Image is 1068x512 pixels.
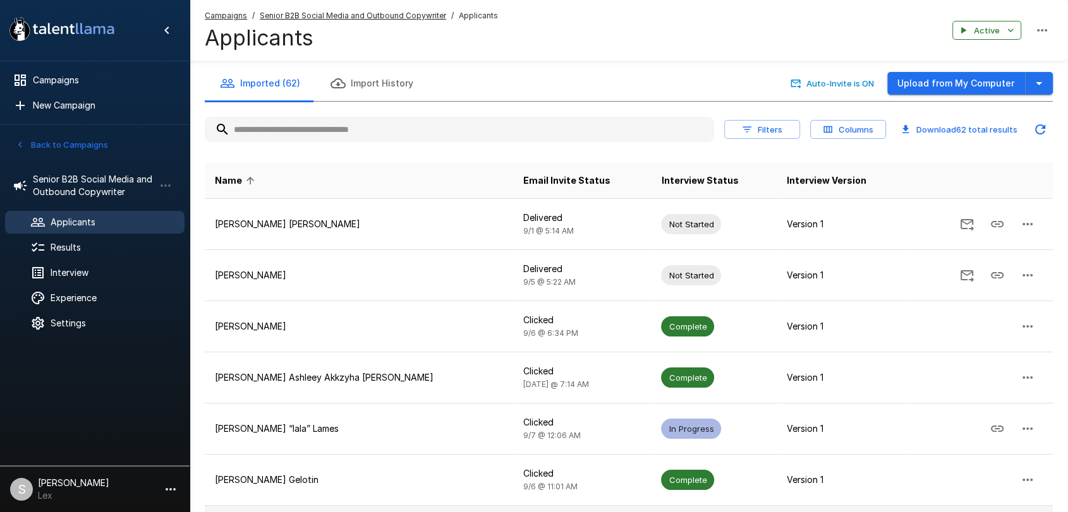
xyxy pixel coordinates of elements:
[315,66,428,101] button: Import History
[887,72,1025,95] button: Upload from My Computer
[661,423,721,435] span: In Progress
[787,371,895,384] p: Version 1
[982,218,1012,229] span: Copy Interview Link
[523,365,641,378] p: Clicked
[661,173,738,188] span: Interview Status
[523,328,578,338] span: 9/6 @ 6:34 PM
[787,320,895,333] p: Version 1
[252,9,255,22] span: /
[661,270,721,282] span: Not Started
[787,473,895,486] p: Version 1
[952,269,982,280] span: Send Invitation
[205,25,498,51] h4: Applicants
[523,211,641,224] p: Delivered
[788,74,877,93] button: Auto-Invite is ON
[523,314,641,326] p: Clicked
[523,226,574,235] span: 9/1 @ 5:14 AM
[205,11,247,20] u: Campaigns
[215,173,258,188] span: Name
[459,9,498,22] span: Applicants
[982,269,1012,280] span: Copy Interview Link
[215,422,503,435] p: [PERSON_NAME] “lala” Lames
[523,482,578,491] span: 9/6 @ 11:01 AM
[523,416,641,429] p: Clicked
[260,11,446,20] u: Senior B2B Social Media and Outbound Copywriter
[787,422,895,435] p: Version 1
[523,173,610,188] span: Email Invite Status
[724,120,800,140] button: Filters
[523,263,641,275] p: Delivered
[661,372,714,384] span: Complete
[215,371,503,384] p: [PERSON_NAME] Ashleey Akkzyha [PERSON_NAME]
[952,218,982,229] span: Send Invitation
[661,321,714,333] span: Complete
[952,21,1021,40] button: Active
[661,218,721,230] span: Not Started
[810,120,886,140] button: Columns
[523,467,641,480] p: Clicked
[661,474,714,486] span: Complete
[451,9,454,22] span: /
[205,66,315,101] button: Imported (62)
[215,473,503,486] p: [PERSON_NAME] Gelotin
[215,320,503,333] p: [PERSON_NAME]
[896,120,1022,140] button: Download62 total results
[982,422,1012,433] span: Copy Interview Link
[215,218,503,230] p: [PERSON_NAME] [PERSON_NAME]
[787,218,895,230] p: Version 1
[523,277,576,287] span: 9/5 @ 5:22 AM
[523,431,581,440] span: 9/7 @ 12:06 AM
[787,173,866,188] span: Interview Version
[215,269,503,282] p: [PERSON_NAME]
[787,269,895,282] p: Version 1
[523,379,589,389] span: [DATE] @ 7:14 AM
[1028,117,1053,142] button: Updated Today - 1:37 PM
